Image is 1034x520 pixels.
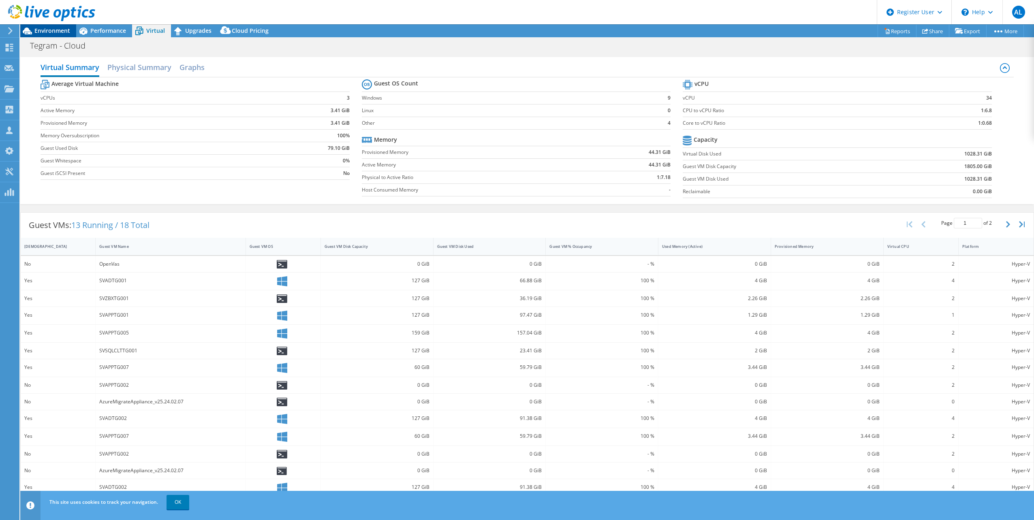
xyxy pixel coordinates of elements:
[90,27,126,34] span: Performance
[962,414,1030,423] div: Hyper-V
[964,175,992,183] b: 1028.31 GiB
[437,432,542,441] div: 59.79 GiB
[662,363,767,372] div: 3.44 GiB
[24,328,92,337] div: Yes
[99,397,241,406] div: AzureMigrateAppliance_v25.24.02.07
[99,432,241,441] div: SVAPPTG007
[973,188,992,196] b: 0.00 GiB
[99,294,241,303] div: SVZBXTG001
[107,59,171,75] h2: Physical Summary
[24,311,92,320] div: Yes
[989,220,992,226] span: 2
[325,311,429,320] div: 127 GiB
[325,432,429,441] div: 60 GiB
[683,119,921,127] label: Core to vCPU Ratio
[437,346,542,355] div: 23.41 GiB
[347,94,350,102] b: 3
[437,294,542,303] div: 36.19 GiB
[668,94,671,102] b: 9
[549,276,654,285] div: 100 %
[24,363,92,372] div: Yes
[24,260,92,269] div: No
[887,414,955,423] div: 4
[775,414,880,423] div: 4 GiB
[683,94,921,102] label: vCPU
[24,397,92,406] div: No
[775,397,880,406] div: 0 GiB
[954,218,982,228] input: jump to page
[775,276,880,285] div: 4 GiB
[662,397,767,406] div: 0 GiB
[331,107,350,115] b: 3.41 GiB
[549,244,645,249] div: Guest VM % Occupancy
[250,244,307,249] div: Guest VM OS
[41,132,282,140] label: Memory Oversubscription
[99,450,241,458] div: SVAPPTG002
[325,328,429,337] div: 159 GiB
[964,162,992,170] b: 1805.00 GiB
[981,107,992,115] b: 1:6.8
[99,244,232,249] div: Guest VM Name
[325,244,420,249] div: Guest VM Disk Capacity
[549,328,654,337] div: 100 %
[24,450,92,458] div: No
[24,346,92,355] div: Yes
[437,381,542,390] div: 0 GiB
[549,432,654,441] div: 100 %
[24,294,92,303] div: Yes
[325,346,429,355] div: 127 GiB
[887,244,945,249] div: Virtual CPU
[669,186,671,194] b: -
[337,132,350,140] b: 100%
[662,450,767,458] div: 0 GiB
[887,346,955,355] div: 2
[24,483,92,492] div: Yes
[437,397,542,406] div: 0 GiB
[694,80,709,88] b: vCPU
[962,311,1030,320] div: Hyper-V
[1012,6,1025,19] span: AL
[325,450,429,458] div: 0 GiB
[41,94,282,102] label: vCPUs
[668,119,671,127] b: 4
[24,466,92,475] div: No
[887,432,955,441] div: 2
[24,381,92,390] div: No
[437,276,542,285] div: 66.88 GiB
[549,397,654,406] div: - %
[437,260,542,269] div: 0 GiB
[99,381,241,390] div: SVAPPTG002
[683,175,892,183] label: Guest VM Disk Used
[99,414,241,423] div: SVADTG002
[962,363,1030,372] div: Hyper-V
[662,244,757,249] div: Used Memory (Active)
[41,119,282,127] label: Provisioned Memory
[331,119,350,127] b: 3.41 GiB
[549,346,654,355] div: 100 %
[437,483,542,492] div: 91.38 GiB
[775,381,880,390] div: 0 GiB
[775,363,880,372] div: 3.44 GiB
[961,9,969,16] svg: \n
[437,328,542,337] div: 157.04 GiB
[662,311,767,320] div: 1.29 GiB
[437,244,532,249] div: Guest VM Disk Used
[887,466,955,475] div: 0
[549,450,654,458] div: - %
[887,328,955,337] div: 2
[887,381,955,390] div: 2
[775,294,880,303] div: 2.26 GiB
[41,59,99,77] h2: Virtual Summary
[662,328,767,337] div: 4 GiB
[962,483,1030,492] div: Hyper-V
[167,495,189,509] a: OK
[24,276,92,285] div: Yes
[99,483,241,492] div: SVADTG002
[343,169,350,177] b: No
[26,41,98,50] h1: Tegram - Cloud
[549,260,654,269] div: - %
[362,173,589,181] label: Physical to Active Ratio
[232,27,269,34] span: Cloud Pricing
[437,466,542,475] div: 0 GiB
[41,157,282,165] label: Guest Whitespace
